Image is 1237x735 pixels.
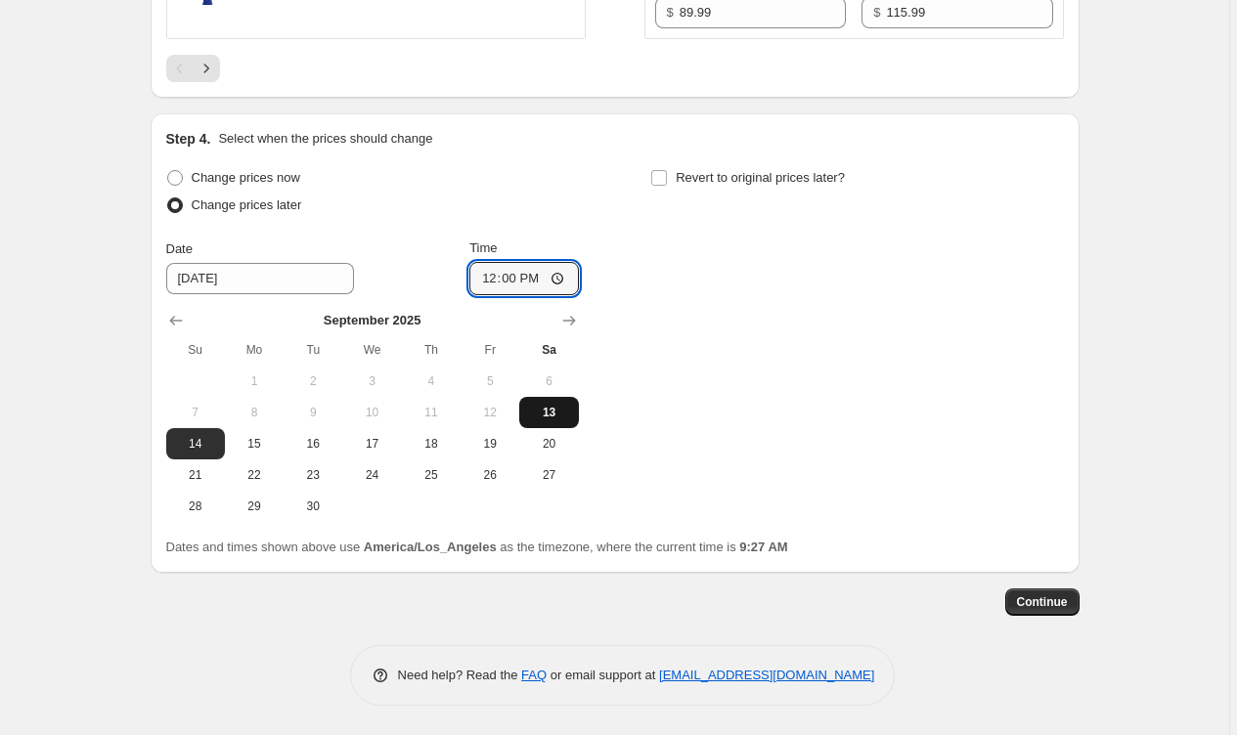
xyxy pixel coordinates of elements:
span: Tu [291,342,334,358]
button: Monday September 1 2025 [225,366,284,397]
span: 28 [174,498,217,514]
span: 7 [174,405,217,420]
button: Thursday September 25 2025 [402,459,461,491]
input: 9/13/2025 [166,263,354,294]
button: Wednesday September 24 2025 [342,459,401,491]
span: 17 [350,436,393,452]
span: 30 [291,498,334,514]
span: 14 [174,436,217,452]
span: 19 [468,436,511,452]
span: 4 [410,373,453,389]
span: Fr [468,342,511,358]
span: 23 [291,467,334,483]
span: or email support at [547,668,659,682]
span: Revert to original prices later? [676,170,845,185]
button: Next [193,55,220,82]
a: [EMAIL_ADDRESS][DOMAIN_NAME] [659,668,874,682]
span: Su [174,342,217,358]
span: 8 [233,405,276,420]
span: $ [667,5,674,20]
button: Friday September 12 2025 [461,397,519,428]
button: Today Saturday September 13 2025 [519,397,578,428]
button: Friday September 5 2025 [461,366,519,397]
button: Wednesday September 3 2025 [342,366,401,397]
button: Friday September 26 2025 [461,459,519,491]
span: 13 [527,405,570,420]
button: Tuesday September 30 2025 [284,491,342,522]
span: 11 [410,405,453,420]
button: Monday September 29 2025 [225,491,284,522]
span: 9 [291,405,334,420]
button: Friday September 19 2025 [461,428,519,459]
th: Sunday [166,334,225,366]
span: Change prices now [192,170,300,185]
span: 21 [174,467,217,483]
button: Show previous month, August 2025 [162,307,190,334]
th: Saturday [519,334,578,366]
span: 22 [233,467,276,483]
button: Tuesday September 2 2025 [284,366,342,397]
span: 5 [468,373,511,389]
button: Continue [1005,588,1080,616]
span: Th [410,342,453,358]
span: Mo [233,342,276,358]
h2: Step 4. [166,129,211,149]
button: Show next month, October 2025 [555,307,583,334]
span: 25 [410,467,453,483]
span: 20 [527,436,570,452]
span: Continue [1017,594,1068,610]
button: Thursday September 18 2025 [402,428,461,459]
span: $ [873,5,880,20]
th: Thursday [402,334,461,366]
a: FAQ [521,668,547,682]
button: Wednesday September 10 2025 [342,397,401,428]
button: Sunday September 14 2025 [166,428,225,459]
button: Monday September 8 2025 [225,397,284,428]
button: Monday September 15 2025 [225,428,284,459]
span: 15 [233,436,276,452]
span: 24 [350,467,393,483]
button: Saturday September 27 2025 [519,459,578,491]
span: 6 [527,373,570,389]
span: We [350,342,393,358]
span: Change prices later [192,197,302,212]
button: Sunday September 28 2025 [166,491,225,522]
button: Saturday September 6 2025 [519,366,578,397]
span: Time [469,240,497,255]
span: 10 [350,405,393,420]
b: 9:27 AM [739,540,787,554]
th: Tuesday [284,334,342,366]
span: Date [166,241,193,256]
button: Tuesday September 23 2025 [284,459,342,491]
button: Saturday September 20 2025 [519,428,578,459]
th: Monday [225,334,284,366]
span: Sa [527,342,570,358]
th: Friday [461,334,519,366]
button: Sunday September 21 2025 [166,459,225,491]
span: 3 [350,373,393,389]
button: Monday September 22 2025 [225,459,284,491]
button: Sunday September 7 2025 [166,397,225,428]
button: Thursday September 11 2025 [402,397,461,428]
span: 16 [291,436,334,452]
th: Wednesday [342,334,401,366]
span: 29 [233,498,276,514]
span: 12 [468,405,511,420]
p: Select when the prices should change [218,129,432,149]
span: Need help? Read the [398,668,522,682]
span: 18 [410,436,453,452]
button: Tuesday September 16 2025 [284,428,342,459]
nav: Pagination [166,55,220,82]
input: 12:00 [469,262,579,295]
b: America/Los_Angeles [364,540,497,554]
span: 2 [291,373,334,389]
button: Wednesday September 17 2025 [342,428,401,459]
span: Dates and times shown above use as the timezone, where the current time is [166,540,788,554]
button: Tuesday September 9 2025 [284,397,342,428]
span: 26 [468,467,511,483]
button: Thursday September 4 2025 [402,366,461,397]
span: 27 [527,467,570,483]
span: 1 [233,373,276,389]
